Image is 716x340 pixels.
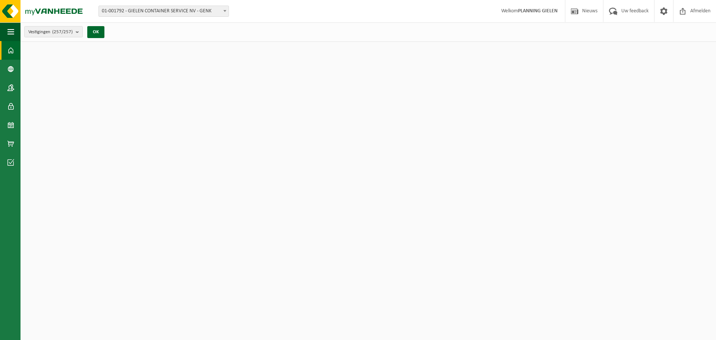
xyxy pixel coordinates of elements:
span: 01-001792 - GIELEN CONTAINER SERVICE NV - GENK [98,6,229,17]
span: Vestigingen [28,26,73,38]
count: (257/257) [52,29,73,34]
strong: PLANNING GIELEN [518,8,558,14]
button: Vestigingen(257/257) [24,26,83,37]
button: OK [87,26,104,38]
span: 01-001792 - GIELEN CONTAINER SERVICE NV - GENK [99,6,229,16]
